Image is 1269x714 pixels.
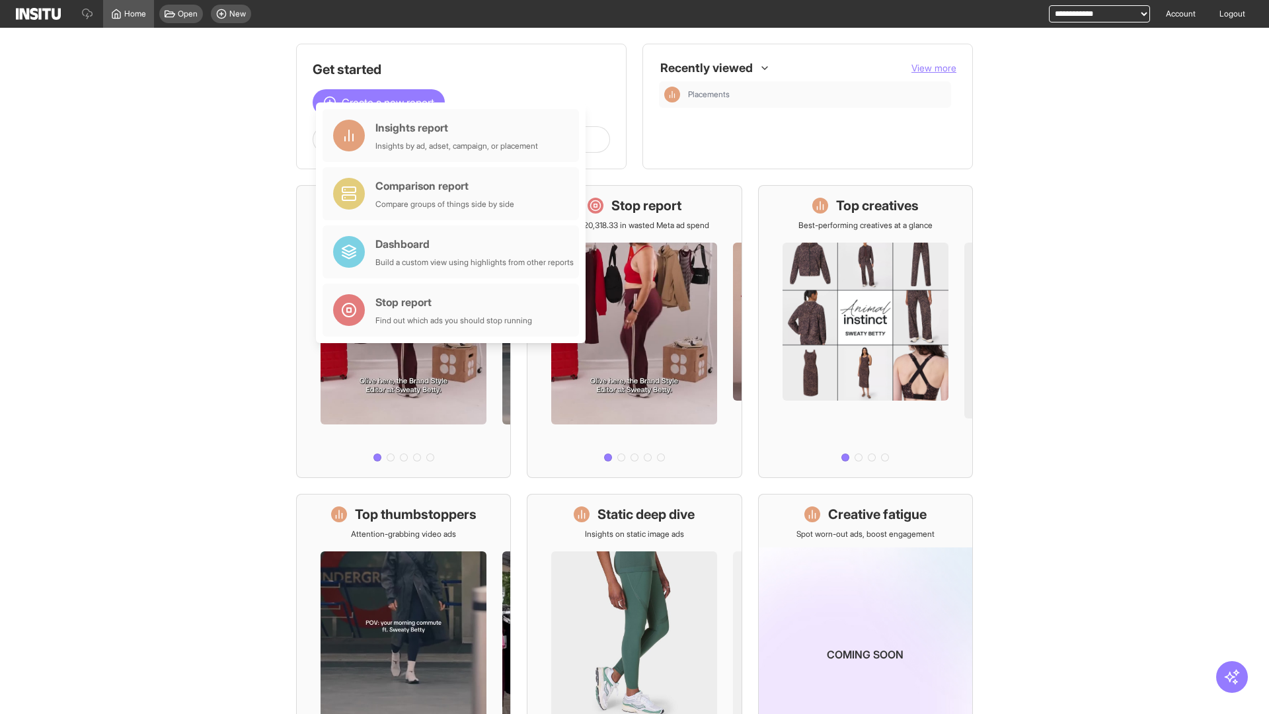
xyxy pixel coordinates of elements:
[375,236,574,252] div: Dashboard
[611,196,681,215] h1: Stop report
[375,178,514,194] div: Comparison report
[355,505,477,524] h1: Top thumbstoppers
[178,9,198,19] span: Open
[688,89,730,100] span: Placements
[585,529,684,539] p: Insights on static image ads
[798,220,933,231] p: Best-performing creatives at a glance
[375,199,514,210] div: Compare groups of things side by side
[836,196,919,215] h1: Top creatives
[527,185,742,478] a: Stop reportSave £20,318.33 in wasted Meta ad spend
[560,220,709,231] p: Save £20,318.33 in wasted Meta ad spend
[911,62,956,73] span: View more
[688,89,946,100] span: Placements
[342,95,434,110] span: Create a new report
[597,505,695,524] h1: Static deep dive
[375,257,574,268] div: Build a custom view using highlights from other reports
[758,185,973,478] a: Top creativesBest-performing creatives at a glance
[124,9,146,19] span: Home
[911,61,956,75] button: View more
[296,185,511,478] a: What's live nowSee all active ads instantly
[351,529,456,539] p: Attention-grabbing video ads
[313,60,610,79] h1: Get started
[313,89,445,116] button: Create a new report
[375,294,532,310] div: Stop report
[375,141,538,151] div: Insights by ad, adset, campaign, or placement
[16,8,61,20] img: Logo
[375,315,532,326] div: Find out which ads you should stop running
[229,9,246,19] span: New
[664,87,680,102] div: Insights
[375,120,538,136] div: Insights report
